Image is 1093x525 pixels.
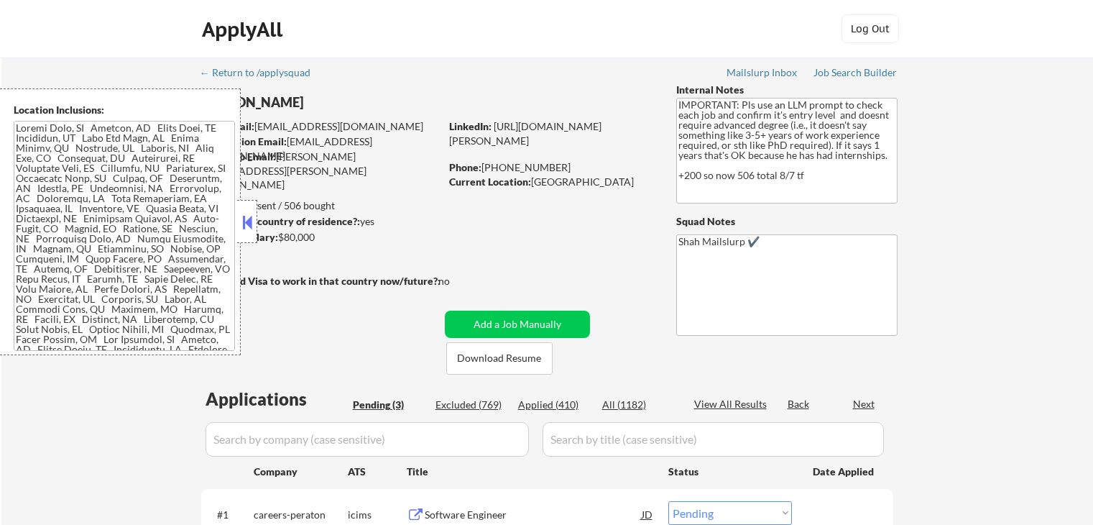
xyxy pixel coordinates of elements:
[200,215,360,227] strong: Can work in country of residence?:
[813,67,898,81] a: Job Search Builder
[445,311,590,338] button: Add a Job Manually
[449,175,652,189] div: [GEOGRAPHIC_DATA]
[217,508,242,522] div: #1
[727,68,798,78] div: Mailslurp Inbox
[438,274,479,288] div: no
[449,120,601,147] a: [URL][DOMAIN_NAME][PERSON_NAME]
[200,214,435,229] div: yes
[676,214,898,229] div: Squad Notes
[206,422,529,457] input: Search by company (case sensitive)
[727,67,798,81] a: Mailslurp Inbox
[201,93,497,111] div: [PERSON_NAME]
[602,398,674,412] div: All (1182)
[202,119,440,134] div: [EMAIL_ADDRESS][DOMAIN_NAME]
[201,275,441,287] strong: Will need Visa to work in that country now/future?:
[449,161,481,173] strong: Phone:
[694,397,771,411] div: View All Results
[668,458,792,484] div: Status
[449,175,531,188] strong: Current Location:
[841,14,899,43] button: Log Out
[206,391,348,408] div: Applications
[254,508,348,522] div: careers-peraton
[353,398,425,412] div: Pending (3)
[201,150,440,192] div: [PERSON_NAME][EMAIL_ADDRESS][PERSON_NAME][DOMAIN_NAME]
[14,103,235,117] div: Location Inclusions:
[202,134,440,163] div: [EMAIL_ADDRESS][DOMAIN_NAME]
[853,397,876,411] div: Next
[518,398,590,412] div: Applied (410)
[446,342,553,375] button: Download Resume
[425,508,642,522] div: Software Engineer
[254,465,348,479] div: Company
[813,68,898,78] div: Job Search Builder
[449,120,492,132] strong: LinkedIn:
[200,68,324,78] div: ← Return to /applysquad
[676,83,898,97] div: Internal Notes
[200,67,324,81] a: ← Return to /applysquad
[200,198,440,213] div: 410 sent / 506 bought
[788,397,811,411] div: Back
[348,465,407,479] div: ATS
[543,422,884,457] input: Search by title (case sensitive)
[449,160,652,175] div: [PHONE_NUMBER]
[200,230,440,245] div: $80,000
[407,465,655,479] div: Title
[202,17,287,42] div: ApplyAll
[348,508,407,522] div: icims
[435,398,507,412] div: Excluded (769)
[813,465,876,479] div: Date Applied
